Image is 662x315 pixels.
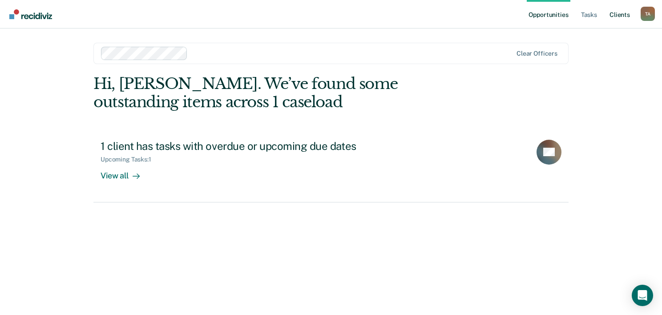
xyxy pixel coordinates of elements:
[9,9,52,19] img: Recidiviz
[93,133,569,202] a: 1 client has tasks with overdue or upcoming due datesUpcoming Tasks:1View all
[641,7,655,21] div: T A
[101,156,158,163] div: Upcoming Tasks : 1
[101,140,413,153] div: 1 client has tasks with overdue or upcoming due dates
[632,285,653,306] div: Open Intercom Messenger
[101,163,150,181] div: View all
[641,7,655,21] button: Profile dropdown button
[517,50,557,57] div: Clear officers
[93,75,473,111] div: Hi, [PERSON_NAME]. We’ve found some outstanding items across 1 caseload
